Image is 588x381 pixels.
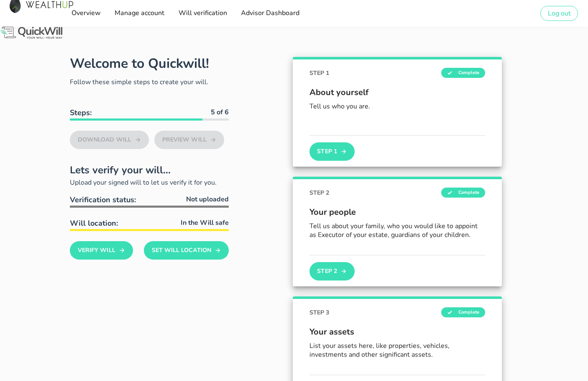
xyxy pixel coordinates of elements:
[309,69,329,77] span: STEP 1
[309,308,329,317] span: STEP 3
[309,86,485,99] span: About yourself
[70,131,149,149] button: Download Will
[441,188,485,198] span: Complete
[309,262,355,281] button: Step 2
[70,108,92,118] b: Steps:
[238,5,302,22] a: Advisor Dashboard
[181,218,229,228] span: In the Will safe
[70,77,229,87] p: Follow these simple steps to create your will.
[114,8,164,18] span: Manage account
[540,6,578,21] button: Log out
[547,9,571,18] span: Log out
[309,206,485,219] span: Your people
[186,194,229,204] span: Not uploaded
[178,8,227,18] span: Will verification
[70,195,136,205] span: Verification status:
[70,162,229,178] h2: Lets verify your will...
[71,8,100,18] span: Overview
[68,5,103,22] a: Overview
[441,307,485,317] span: Complete
[154,131,224,149] button: Preview Will
[309,142,355,161] button: Step 1
[70,218,118,228] span: Will location:
[70,241,133,260] button: Verify Will
[112,5,167,22] a: Manage account
[309,188,329,197] span: STEP 2
[144,241,229,260] button: Set Will Location
[175,5,229,22] a: Will verification
[309,326,485,338] span: Your assets
[441,68,485,78] span: Complete
[70,54,209,72] h1: Welcome to Quickwill!
[211,108,229,117] b: 5 of 6
[309,222,485,239] p: Tell us about your family, who you would like to appoint as Executor of your estate, guardians of...
[309,342,485,359] p: List your assets here, like properties, vehicles, investments and other significant assets.
[309,102,485,111] p: Tell us who you are.
[240,8,299,18] span: Advisor Dashboard
[70,178,229,188] p: Upload your signed will to let us verify it for you.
